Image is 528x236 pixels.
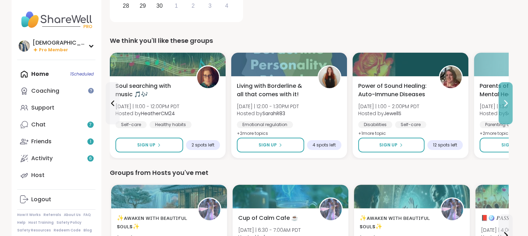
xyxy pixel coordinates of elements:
[199,198,220,220] img: lyssa
[358,110,419,117] span: Hosted by
[115,121,147,128] div: Self-care
[17,212,41,217] a: How It Works
[89,122,92,128] span: 7
[31,155,53,162] div: Activity
[358,121,392,128] div: Disabilities
[237,138,304,152] button: Sign Up
[237,121,293,128] div: Emotional regulation
[17,133,95,150] a: Friends1
[192,1,195,11] div: 2
[395,121,426,128] div: Self-care
[259,142,277,148] span: Sign Up
[17,220,26,225] a: Help
[319,66,340,88] img: SarahR83
[433,142,457,148] span: 12 spots left
[237,82,310,99] span: Living with Borderline & all that comes with it!
[17,7,95,32] img: ShareWell Nav Logo
[237,110,299,117] span: Hosted by
[17,167,95,184] a: Host
[88,88,94,93] iframe: Spotlight
[115,138,183,152] button: Sign Up
[123,1,129,11] div: 28
[501,142,520,148] span: Sign Up
[140,1,146,11] div: 29
[83,212,91,217] a: FAQ
[225,1,228,11] div: 4
[313,142,336,148] span: 4 spots left
[441,198,463,220] img: lyssa
[379,142,397,148] span: Sign Up
[17,191,95,208] a: Logout
[31,171,45,179] div: Host
[17,228,51,233] a: Safety Resources
[44,212,61,217] a: Referrals
[358,103,419,110] span: [DATE] | 1:00 - 2:00PM PDT
[17,99,95,116] a: Support
[137,142,155,148] span: Sign Up
[141,110,175,117] b: HeatherCM24
[31,196,51,203] div: Logout
[31,138,52,145] div: Friends
[208,1,212,11] div: 3
[358,82,431,99] span: Power of Sound Healing: Auto-Immune Diseases
[440,66,462,88] img: JewellS
[192,142,214,148] span: 2 spots left
[83,228,92,233] a: Blog
[360,214,433,231] span: ✨ᴀᴡᴀᴋᴇɴ ᴡɪᴛʜ ʙᴇᴀᴜᴛɪғᴜʟ sᴏᴜʟs✨
[17,116,95,133] a: Chat7
[197,66,219,88] img: HeatherCM24
[117,214,190,231] span: ✨ᴀᴡᴀᴋᴇɴ ᴡɪᴛʜ ʙᴇᴀᴜᴛɪғᴜʟ sᴏᴜʟs✨
[90,139,91,145] span: 1
[17,83,95,99] a: Coaching
[19,40,30,52] img: KarmaKat42
[39,47,68,53] span: Pro Member
[110,168,508,178] div: Groups from Hosts you've met
[28,220,54,225] a: Host Training
[33,39,85,47] div: [DEMOGRAPHIC_DATA]
[89,156,92,162] span: 6
[115,110,179,117] span: Hosted by
[54,228,81,233] a: Redeem Code
[110,36,508,46] div: We think you'll like these groups
[17,150,95,167] a: Activity6
[149,121,192,128] div: Healthy habits
[175,1,178,11] div: 1
[238,214,298,222] span: Cup of Calm Cafe ☕️
[64,212,81,217] a: About Us
[31,87,59,95] div: Coaching
[320,198,342,220] img: lyssa
[156,1,163,11] div: 30
[262,110,285,117] b: SarahR83
[31,121,46,129] div: Chat
[358,138,425,152] button: Sign Up
[31,104,54,112] div: Support
[384,110,401,117] b: JewellS
[237,103,299,110] span: [DATE] | 12:00 - 1:30PM PDT
[238,227,301,234] span: [DATE] | 6:30 - 7:00AM PDT
[115,103,179,110] span: [DATE] | 11:00 - 12:00PM PDT
[115,82,188,99] span: Soul searching with music 🎵🎶
[56,220,81,225] a: Safety Policy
